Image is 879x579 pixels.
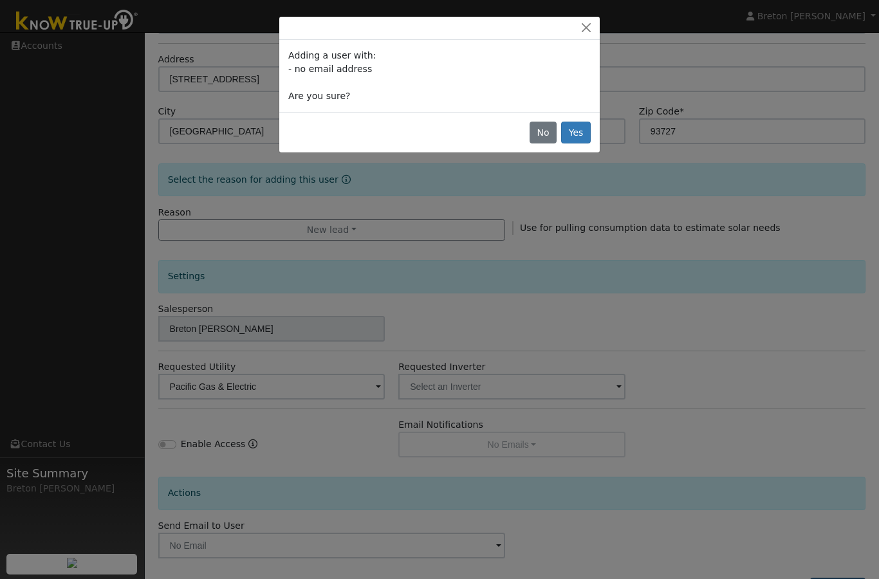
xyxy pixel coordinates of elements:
button: No [530,122,557,143]
span: Adding a user with: [288,50,376,60]
button: Close [577,21,595,35]
button: Yes [561,122,591,143]
span: Are you sure? [288,91,350,101]
span: - no email address [288,64,372,74]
